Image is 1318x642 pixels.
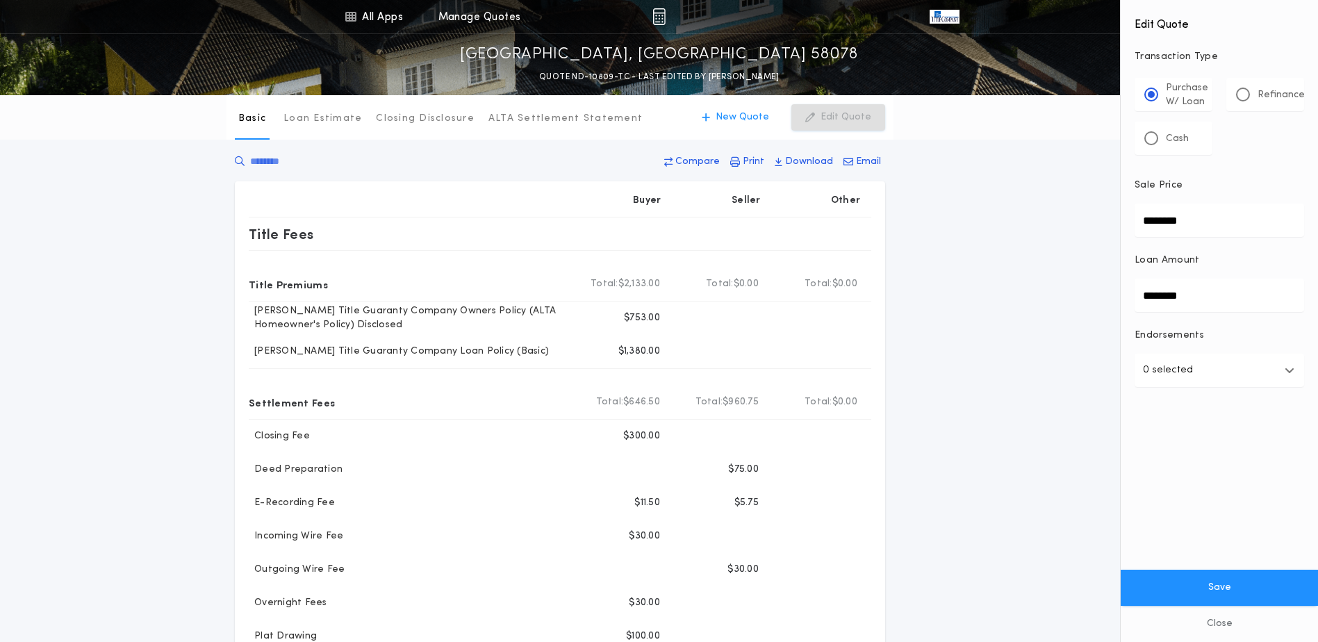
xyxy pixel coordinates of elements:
p: Loan Amount [1135,254,1200,267]
p: Email [856,155,881,169]
b: Total: [591,277,618,291]
p: Other [831,194,860,208]
p: $30.00 [629,529,660,543]
p: $30.00 [629,596,660,610]
p: E-Recording Fee [249,496,335,510]
p: Transaction Type [1135,50,1304,64]
b: Total: [706,277,734,291]
button: New Quote [688,104,783,131]
span: $0.00 [832,277,857,291]
button: Close [1121,606,1318,642]
span: $960.75 [723,395,759,409]
p: Purchase W/ Loan [1166,81,1208,109]
p: Basic [238,112,266,126]
p: Title Premiums [249,273,328,295]
p: Incoming Wire Fee [249,529,343,543]
p: ALTA Settlement Statement [488,112,643,126]
span: $0.00 [734,277,759,291]
img: vs-icon [930,10,959,24]
button: Email [839,149,885,174]
p: Print [743,155,764,169]
p: Closing Disclosure [376,112,475,126]
p: Title Fees [249,223,314,245]
img: img [652,8,666,25]
p: Endorsements [1135,329,1304,343]
p: Edit Quote [821,110,871,124]
p: Settlement Fees [249,391,335,413]
input: Sale Price [1135,204,1304,237]
b: Total: [805,277,832,291]
p: 0 selected [1143,362,1193,379]
p: Outgoing Wire Fee [249,563,345,577]
button: Print [726,149,768,174]
p: QUOTE ND-10809-TC - LAST EDITED BY [PERSON_NAME] [539,70,779,84]
span: $2,133.00 [618,277,660,291]
p: Loan Estimate [283,112,362,126]
b: Total: [805,395,832,409]
button: Download [771,149,837,174]
p: Download [785,155,833,169]
p: [PERSON_NAME] Title Guaranty Company Owners Policy (ALTA Homeowner's Policy) Disclosed [249,304,572,332]
p: $753.00 [624,311,660,325]
b: Total: [596,395,624,409]
span: $646.50 [623,395,660,409]
h4: Edit Quote [1135,8,1304,33]
input: Loan Amount [1135,279,1304,312]
p: Overnight Fees [249,596,327,610]
p: Buyer [633,194,661,208]
button: 0 selected [1135,354,1304,387]
p: [GEOGRAPHIC_DATA], [GEOGRAPHIC_DATA] 58078 [460,44,858,66]
p: Cash [1166,132,1189,146]
p: Compare [675,155,720,169]
p: $11.50 [634,496,660,510]
p: Deed Preparation [249,463,343,477]
p: Sale Price [1135,179,1183,192]
p: $5.75 [734,496,759,510]
b: Total: [695,395,723,409]
p: New Quote [716,110,769,124]
p: $300.00 [623,429,660,443]
button: Edit Quote [791,104,885,131]
p: Refinance [1258,88,1305,102]
button: Save [1121,570,1318,606]
button: Compare [660,149,724,174]
p: [PERSON_NAME] Title Guaranty Company Loan Policy (Basic) [249,345,549,359]
p: Closing Fee [249,429,310,443]
p: $1,380.00 [618,345,660,359]
span: $0.00 [832,395,857,409]
p: $75.00 [728,463,759,477]
p: $30.00 [727,563,759,577]
p: Seller [732,194,761,208]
